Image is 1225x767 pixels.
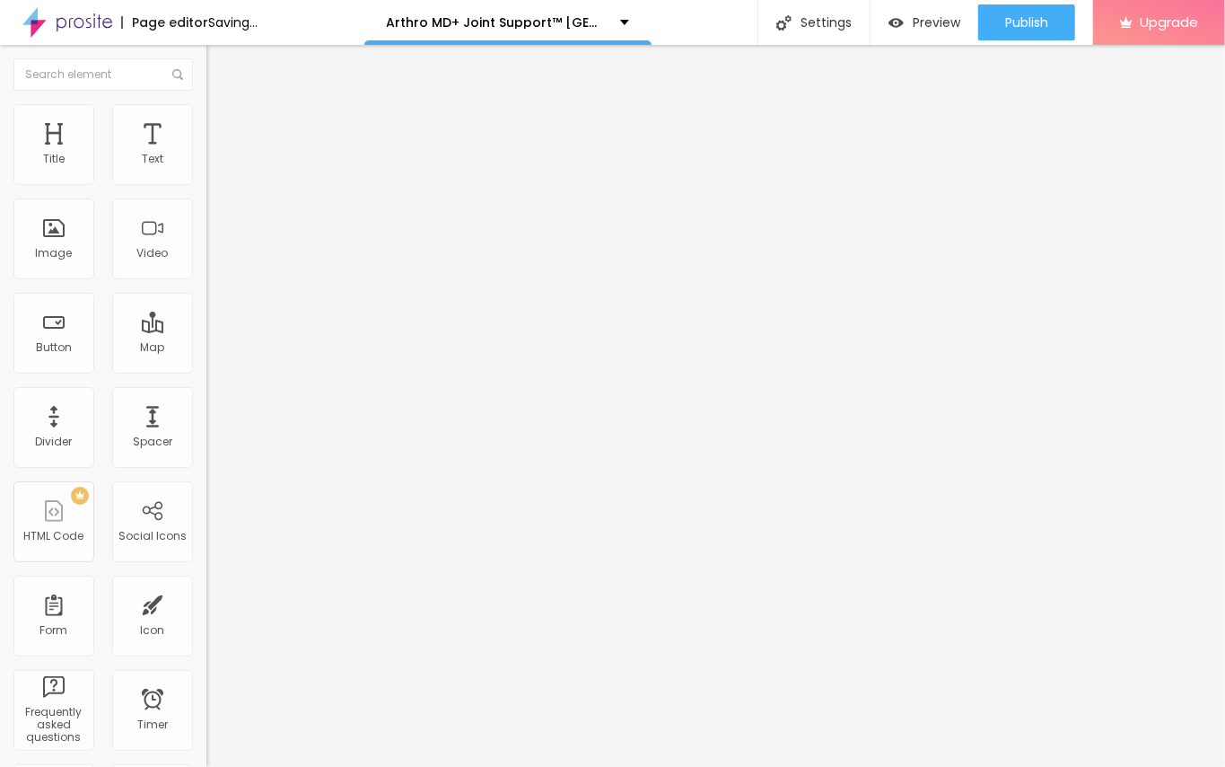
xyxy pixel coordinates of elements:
[36,341,72,354] div: Button
[913,15,960,30] span: Preview
[387,16,607,29] p: Arthro MD+ Joint Support™ [GEOGRAPHIC_DATA] Official Supplement
[871,4,978,40] button: Preview
[40,624,68,637] div: Form
[208,16,258,29] div: Saving...
[1005,15,1048,30] span: Publish
[142,153,163,165] div: Text
[118,530,187,542] div: Social Icons
[18,706,89,745] div: Frequently asked questions
[13,58,193,91] input: Search element
[888,15,904,31] img: view-1.svg
[121,16,208,29] div: Page editor
[172,69,183,80] img: Icone
[137,719,168,731] div: Timer
[24,530,84,542] div: HTML Code
[776,15,792,31] img: Icone
[133,436,172,448] div: Spacer
[978,4,1075,40] button: Publish
[36,436,73,448] div: Divider
[141,624,165,637] div: Icon
[206,45,1225,767] iframe: Editor
[36,247,73,260] div: Image
[1140,14,1198,30] span: Upgrade
[43,153,65,165] div: Title
[141,341,165,354] div: Map
[137,247,169,260] div: Video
